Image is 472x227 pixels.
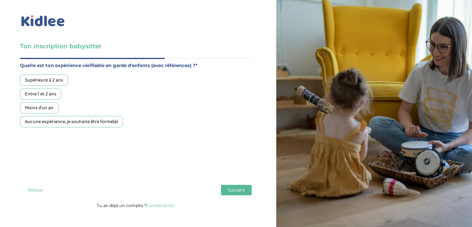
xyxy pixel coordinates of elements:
[20,185,51,195] button: Retour
[147,203,175,208] a: Connecte-toi
[20,14,66,28] img: logo_kidlee_bleu
[228,187,245,193] span: Suivant
[20,88,61,100] div: Entre 1 et 2 ans
[20,62,252,70] label: Quelle est ton expérience vérifiable en garde d'enfants (avec références) ?*
[20,102,58,113] div: Moins d'un an
[20,42,252,50] h3: Ton inscription babysitter
[20,116,123,127] div: Aucune expérience, je souhaite être formé(e)
[20,201,252,209] p: Tu as déjà un compte ?
[20,74,68,86] div: Supérieure à 2 ans
[221,185,252,195] button: Suivant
